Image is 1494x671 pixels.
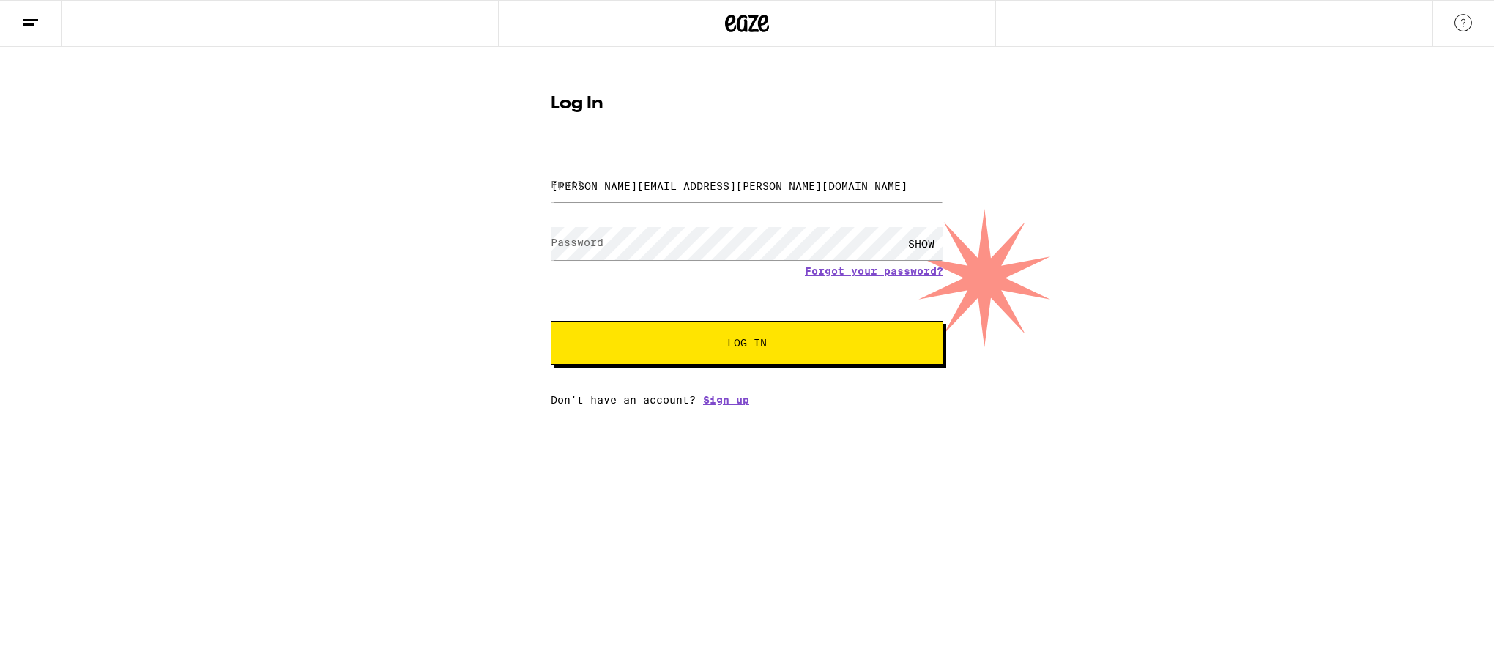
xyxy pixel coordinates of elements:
[727,338,767,348] span: Log In
[899,227,943,260] div: SHOW
[703,394,749,406] a: Sign up
[551,179,584,190] label: Email
[551,169,943,202] input: Email
[551,95,943,113] h1: Log In
[551,321,943,365] button: Log In
[805,265,943,277] a: Forgot your password?
[551,237,603,248] label: Password
[551,394,943,406] div: Don't have an account?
